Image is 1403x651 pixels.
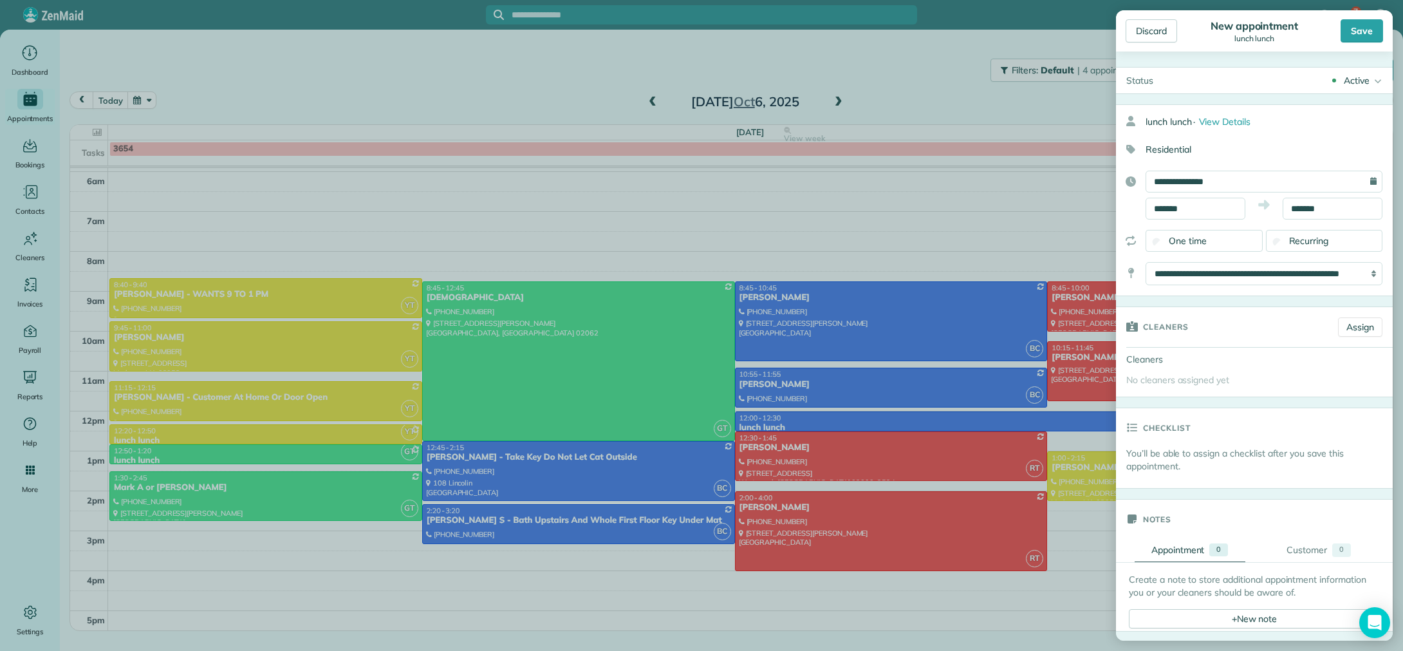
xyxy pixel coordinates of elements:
[1143,307,1189,346] h3: Cleaners
[1129,573,1380,599] p: Create a note to store additional appointment information you or your cleaners should be aware of.
[1169,235,1207,247] span: One time
[1129,609,1380,628] div: New note
[1359,607,1390,638] div: Open Intercom Messenger
[1209,543,1228,556] div: 0
[1199,116,1251,127] span: View Details
[1193,116,1195,127] span: ·
[1153,238,1161,247] input: One time
[1126,19,1177,42] div: Discard
[1207,19,1302,32] div: New appointment
[1146,110,1393,133] div: lunch lunch
[1341,19,1383,42] div: Save
[1143,500,1171,538] h3: Notes
[1116,138,1382,160] div: Residential
[1126,374,1229,386] span: No cleaners assigned yet
[1232,612,1237,624] span: +
[1143,408,1191,447] h3: Checklist
[1272,238,1281,247] input: Recurring
[1344,74,1370,87] div: Active
[1332,543,1351,557] div: 0
[1207,34,1302,43] div: lunch lunch
[1151,543,1205,556] div: Appointment
[1338,317,1382,337] a: Assign
[1116,348,1206,371] div: Cleaners
[1129,609,1380,628] a: +New note
[1287,543,1327,557] div: Customer
[1126,447,1393,473] p: You’ll be able to assign a checklist after you save this appointment.
[1116,68,1164,93] div: Status
[1289,235,1329,247] span: Recurring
